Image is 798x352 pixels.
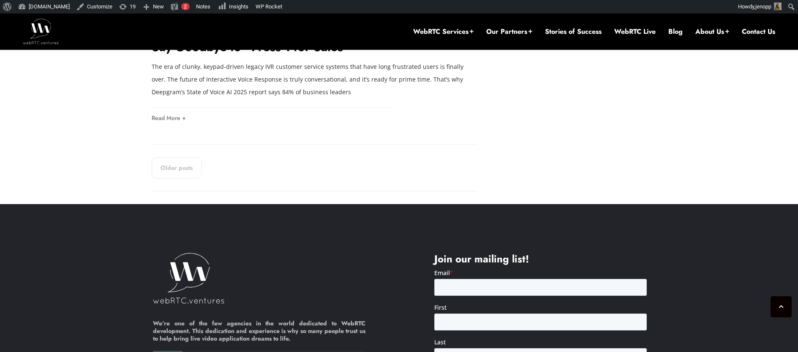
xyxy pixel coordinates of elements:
span: Insights [229,3,248,10]
a: Contact Us [742,27,775,36]
h4: Join our mailing list! [434,253,647,265]
a: WebRTC Services [413,27,474,36]
a: Blog [668,27,683,36]
span: 2 [184,3,187,10]
a: About Us [695,27,729,36]
a: Older posts [152,157,202,178]
p: The era of clunky, keypad-driven legacy IVR customer service systems that have long frustrated us... [152,60,477,98]
a: Our Partners [486,27,532,36]
img: WebRTC.ventures [23,19,59,44]
a: WebRTC Live [614,27,656,36]
a: Read More + [152,115,186,121]
nav: Posts [152,144,477,191]
span: jenopp [755,3,771,10]
a: Stories of Success [545,27,602,36]
h6: We’re one of the few agencies in the world dedicated to WebRTC development. This dedication and e... [153,319,365,352]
